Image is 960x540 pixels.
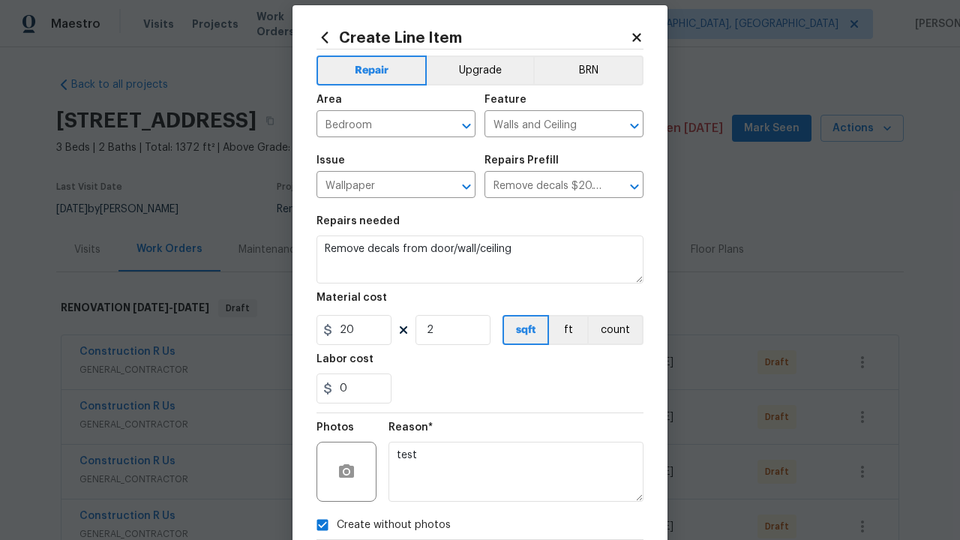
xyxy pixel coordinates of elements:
button: Repair [316,55,427,85]
h5: Repairs needed [316,216,400,226]
h5: Photos [316,422,354,433]
h5: Reason* [388,422,433,433]
button: BRN [533,55,643,85]
button: ft [549,315,587,345]
h5: Material cost [316,292,387,303]
h5: Issue [316,155,345,166]
button: sqft [502,315,549,345]
span: Create without photos [337,517,451,533]
button: Open [624,115,645,136]
button: Open [456,115,477,136]
textarea: Remove decals from door/wall/ceiling [316,235,643,283]
button: Open [624,176,645,197]
button: Upgrade [427,55,534,85]
h2: Create Line Item [316,29,630,46]
textarea: test [388,442,643,502]
h5: Labor cost [316,354,373,364]
button: Open [456,176,477,197]
h5: Repairs Prefill [484,155,559,166]
button: count [587,315,643,345]
h5: Area [316,94,342,105]
h5: Feature [484,94,526,105]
